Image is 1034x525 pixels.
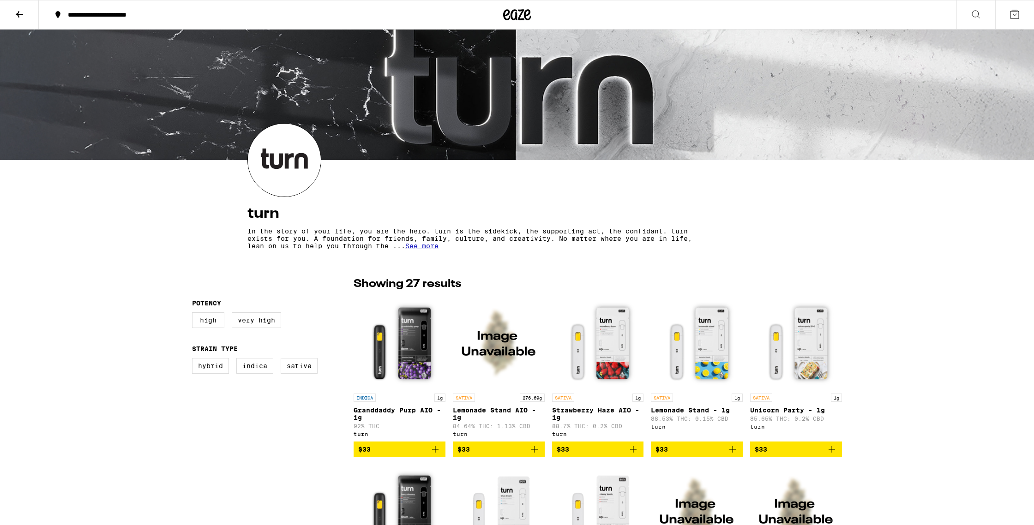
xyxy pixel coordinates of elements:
[651,424,743,430] div: turn
[755,446,767,453] span: $33
[354,423,445,429] p: 92% THC
[552,394,574,402] p: SATIVA
[651,416,743,422] p: 88.53% THC: 0.15% CBD
[232,312,281,328] label: Very High
[552,297,644,441] a: Open page for Strawberry Haze AIO - 1g from turn
[354,297,445,441] a: Open page for Granddaddy Purp AIO - 1g from turn
[354,406,445,421] p: Granddaddy Purp AIO - 1g
[750,297,842,441] a: Open page for Unicorn Party - 1g from turn
[236,358,273,374] label: Indica
[453,423,545,429] p: 84.64% THC: 1.13% CBD
[354,431,445,437] div: turn
[247,227,705,250] p: In the story of your life, you are the hero. turn is the sidekick, the supporting act, the confid...
[552,406,644,421] p: Strawberry Haze AIO - 1g
[632,394,643,402] p: 1g
[651,297,743,389] img: turn - Lemonade Stand - 1g
[281,358,318,374] label: Sativa
[552,441,644,457] button: Add to bag
[750,424,842,430] div: turn
[453,297,545,441] a: Open page for Lemonade Stand AIO - 1g from turn
[358,446,371,453] span: $33
[354,441,445,457] button: Add to bag
[552,297,644,389] img: turn - Strawberry Haze AIO - 1g
[552,423,644,429] p: 88.7% THC: 0.2% CBD
[457,446,470,453] span: $33
[750,441,842,457] button: Add to bag
[453,394,475,402] p: SATIVA
[732,394,743,402] p: 1g
[453,297,545,389] img: turn - Lemonade Stand AIO - 1g
[354,394,376,402] p: INDICA
[651,394,673,402] p: SATIVA
[192,345,238,352] legend: Strain Type
[552,431,644,437] div: turn
[655,446,668,453] span: $33
[434,394,445,402] p: 1g
[405,242,439,250] span: See more
[750,416,842,422] p: 85.65% THC: 0.2% CBD
[750,394,772,402] p: SATIVA
[651,441,743,457] button: Add to bag
[750,297,842,389] img: turn - Unicorn Party - 1g
[453,431,545,437] div: turn
[520,394,545,402] p: 276.69g
[247,206,787,221] h4: turn
[192,312,224,328] label: High
[831,394,842,402] p: 1g
[651,297,743,441] a: Open page for Lemonade Stand - 1g from turn
[453,441,545,457] button: Add to bag
[651,406,743,414] p: Lemonade Stand - 1g
[354,297,445,389] img: turn - Granddaddy Purp AIO - 1g
[354,276,461,292] p: Showing 27 results
[557,446,569,453] span: $33
[453,406,545,421] p: Lemonade Stand AIO - 1g
[750,406,842,414] p: Unicorn Party - 1g
[192,299,221,307] legend: Potency
[248,124,321,197] img: turn logo
[192,358,229,374] label: Hybrid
